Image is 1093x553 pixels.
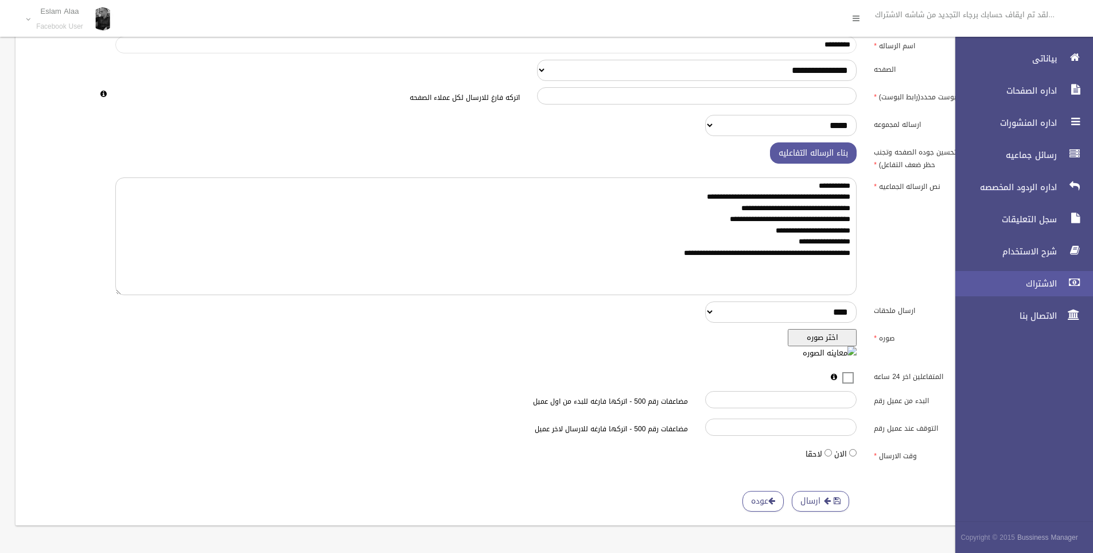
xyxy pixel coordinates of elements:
[865,301,1034,318] label: ارسال ملحقات
[865,142,1034,171] label: رساله تفاعليه (افضل لتحسين جوده الصفحه وتجنب حظر ضعف التفاعل)
[946,53,1060,64] span: بياناتى
[946,207,1093,232] a: سجل التعليقات
[803,346,857,360] img: معاينه الصوره
[865,115,1034,131] label: ارساله لمجموعه
[946,117,1060,129] span: اداره المنشورات
[865,447,1034,463] label: وقت الارسال
[946,278,1060,289] span: الاشتراك
[284,398,689,405] h6: مضاعفات رقم 500 - اتركها فارغه للبدء من اول عميل
[960,531,1015,544] span: Copyright © 2015
[946,110,1093,136] a: اداره المنشورات
[865,368,1034,384] label: المتفاعلين اخر 24 ساعه
[946,239,1093,264] a: شرح الاستخدام
[834,447,847,461] label: الان
[946,303,1093,328] a: الاتصال بنا
[946,85,1060,96] span: اداره الصفحات
[806,447,822,461] label: لاحقا
[788,329,857,346] button: اختر صوره
[865,329,1034,345] label: صوره
[865,419,1034,435] label: التوقف عند عميل رقم
[946,271,1093,296] a: الاشتراك
[792,491,849,512] button: ارسال
[36,7,83,16] p: Eslam Alaa
[865,36,1034,52] label: اسم الرساله
[865,391,1034,407] label: البدء من عميل رقم
[946,46,1093,71] a: بياناتى
[742,491,784,512] a: عوده
[115,94,520,102] h6: اتركه فارغ للارسال لكل عملاء الصفحه
[946,181,1060,193] span: اداره الردود المخصصه
[946,175,1093,200] a: اداره الردود المخصصه
[865,177,1034,194] label: نص الرساله الجماعيه
[284,426,689,433] h6: مضاعفات رقم 500 - اتركها فارغه للارسال لاخر عميل
[865,87,1034,103] label: ارسل للمتفاعلين على بوست محدد(رابط البوست)
[1017,531,1078,544] strong: Bussiness Manager
[865,60,1034,76] label: الصفحه
[946,310,1060,322] span: الاتصال بنا
[946,78,1093,103] a: اداره الصفحات
[770,142,857,164] button: بناء الرساله التفاعليه
[946,214,1060,225] span: سجل التعليقات
[946,149,1060,161] span: رسائل جماعيه
[946,142,1093,168] a: رسائل جماعيه
[946,246,1060,257] span: شرح الاستخدام
[36,22,83,31] small: Facebook User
